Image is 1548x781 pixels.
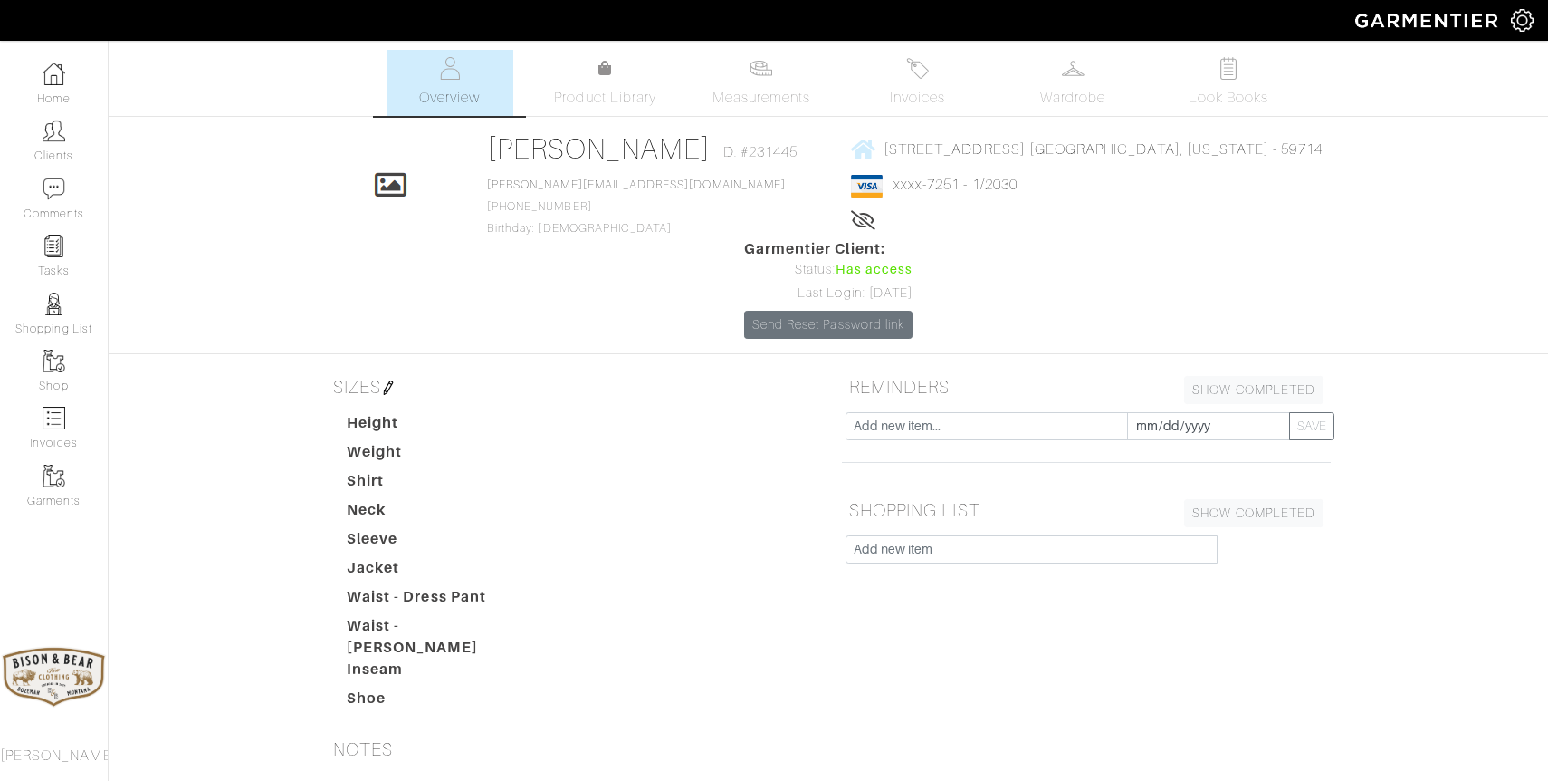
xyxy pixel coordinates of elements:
[43,465,65,487] img: garments-icon-b7da505a4dc4fd61783c78ac3ca0ef83fa9d6f193b1c9dc38574b1d14d53ca28.png
[720,141,798,163] span: ID: #231445
[326,369,815,405] h5: SIZES
[333,615,540,659] dt: Waist - [PERSON_NAME]
[487,178,786,235] span: [PHONE_NUMBER] Birthday: [DEMOGRAPHIC_DATA]
[842,492,1331,528] h5: SHOPPING LIST
[884,140,1323,157] span: [STREET_ADDRESS] [GEOGRAPHIC_DATA], [US_STATE] - 59714
[438,57,461,80] img: basicinfo-40fd8af6dae0f16599ec9e87c0ef1c0a1fdea2edbe929e3d69a839185d80c458.svg
[846,535,1218,564] input: Add new item
[890,87,945,109] span: Invoices
[1189,87,1269,109] span: Look Books
[333,586,540,615] dt: Waist - Dress Pant
[326,731,815,767] h5: NOTES
[333,412,540,441] dt: Height
[487,178,786,191] a: [PERSON_NAME][EMAIL_ADDRESS][DOMAIN_NAME]
[43,293,65,315] img: stylists-icon-eb353228a002819b7ec25b43dbf5f0378dd9e0616d9560372ff212230b889e62.png
[381,381,396,395] img: pen-cf24a1663064a2ec1b9c1bd2387e9de7a2fa800b781884d57f21acf72779bad2.png
[836,260,913,280] span: Has access
[1062,57,1085,80] img: wardrobe-487a4870c1b7c33e795ec22d11cfc2ed9d08956e64fb3008fe2437562e282088.svg
[43,407,65,429] img: orders-icon-0abe47150d42831381b5fb84f609e132dff9fe21cb692f30cb5eec754e2cba89.png
[333,688,540,717] dt: Shoe
[851,138,1323,160] a: [STREET_ADDRESS] [GEOGRAPHIC_DATA], [US_STATE] - 59714
[419,87,480,109] span: Overview
[542,58,669,109] a: Product Library
[333,557,540,586] dt: Jacket
[333,659,540,688] dt: Inseam
[744,311,913,339] a: Send Reset Password link
[333,499,540,528] dt: Neck
[333,441,540,470] dt: Weight
[893,177,1018,193] a: xxxx-7251 - 1/2030
[1040,87,1105,109] span: Wardrobe
[1511,9,1534,32] img: gear-icon-white-bd11855cb880d31180b6d7d6211b90ccbf57a29d726f0c71d8c61bd08dd39cc2.png
[851,175,883,198] img: visa-934b35602734be37eb7d5d7e5dbcd2044c359bf20a24dc3361ca3fa54326a8a7.png
[750,57,772,80] img: measurements-466bbee1fd09ba9460f595b01e5d73f9e2bff037440d3c8f018324cb6cdf7a4a.svg
[554,87,656,109] span: Product Library
[43,350,65,372] img: garments-icon-b7da505a4dc4fd61783c78ac3ca0ef83fa9d6f193b1c9dc38574b1d14d53ca28.png
[1289,412,1334,440] button: SAVE
[744,238,913,260] span: Garmentier Client:
[854,50,980,116] a: Invoices
[906,57,929,80] img: orders-27d20c2124de7fd6de4e0e44c1d41de31381a507db9b33961299e4e07d508b8c.svg
[1165,50,1292,116] a: Look Books
[387,50,513,116] a: Overview
[333,470,540,499] dt: Shirt
[846,412,1128,440] input: Add new item...
[1184,376,1323,404] a: SHOW COMPLETED
[1009,50,1136,116] a: Wardrobe
[744,284,913,304] div: Last Login: [DATE]
[842,369,1331,405] h5: REMINDERS
[43,235,65,257] img: reminder-icon-8004d30b9f0a5d33ae49ab947aed9ed385cf756f9e5892f1edd6e32f2345188e.png
[744,260,913,280] div: Status:
[333,528,540,557] dt: Sleeve
[1346,5,1511,36] img: garmentier-logo-header-white-b43fb05a5012e4ada735d5af1a66efaba907eab6374d6393d1fbf88cb4ef424d.png
[712,87,811,109] span: Measurements
[43,63,65,85] img: dashboard-icon-dbcd8f5a0b271acd01030246c82b418ddd0df26cd7fceb0bd07c9910d44c42f6.png
[698,50,826,116] a: Measurements
[487,132,711,165] a: [PERSON_NAME]
[1184,499,1323,527] a: SHOW COMPLETED
[1218,57,1240,80] img: todo-9ac3debb85659649dc8f770b8b6100bb5dab4b48dedcbae339e5042a72dfd3cc.svg
[43,178,65,200] img: comment-icon-a0a6a9ef722e966f86d9cbdc48e553b5cf19dbc54f86b18d962a5391bc8f6eb6.png
[43,120,65,142] img: clients-icon-6bae9207a08558b7cb47a8932f037763ab4055f8c8b6bfacd5dc20c3e0201464.png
